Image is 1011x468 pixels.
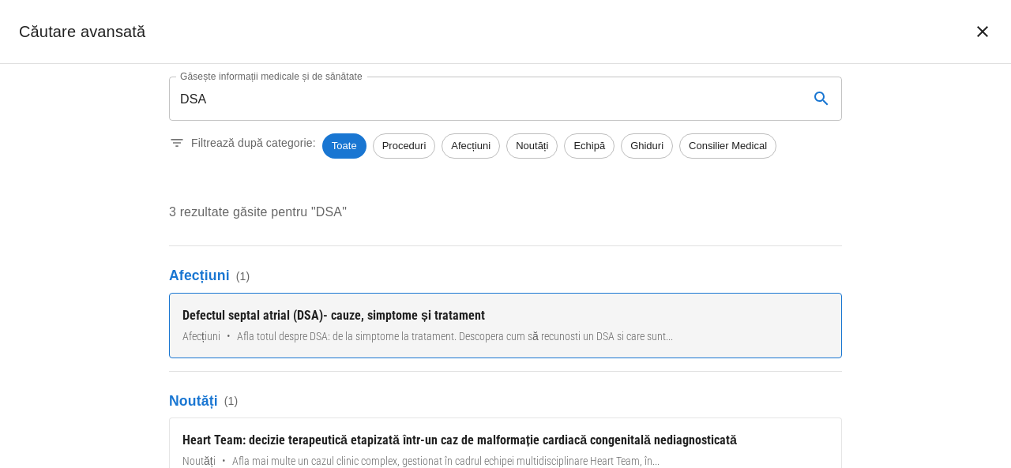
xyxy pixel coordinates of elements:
p: Noutăți [169,391,842,411]
span: Toate [322,138,366,154]
button: search [802,80,840,118]
p: 3 rezultate găsite pentru "DSA" [169,203,842,222]
span: ( 1 ) [236,268,250,284]
span: Afecțiuni [442,138,499,154]
span: Afecțiuni [182,328,220,345]
p: Afecțiuni [169,265,842,286]
div: Afecțiuni [442,133,500,159]
div: Noutăți [506,133,558,159]
a: Defectul septal atrial (DSA)- cauze, simptome și tratamentAfecțiuni•Afla totul despre DSA: de la ... [169,293,842,358]
span: Ghiduri [622,138,672,154]
span: Noutăți [507,138,557,154]
div: Defectul septal atrial (DSA)- cauze, simptome și tratament [182,306,829,325]
p: Filtrează după categorie: [191,135,316,151]
span: Echipă [565,138,614,154]
div: Heart Team: decizie terapeutică etapizată într-un caz de malformație cardiacă congenitală nediagn... [182,431,829,450]
input: Introduceți un termen pentru căutare... [169,77,796,121]
button: închide căutarea [964,13,1002,51]
span: Afla totul despre DSA: de la simptome la tratament. Descopera cum să recunosti un DSA si care sun... [237,328,673,345]
span: Consilier Medical [680,138,776,154]
span: ( 1 ) [224,393,239,409]
div: Proceduri [373,133,436,159]
h2: Căutare avansată [19,19,145,44]
div: Toate [322,133,366,159]
span: Proceduri [374,138,435,154]
div: Ghiduri [621,133,673,159]
div: Consilier Medical [679,133,776,159]
span: • [227,328,231,345]
label: Găsește informații medicale și de sănătate [180,69,363,83]
div: Echipă [564,133,614,159]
